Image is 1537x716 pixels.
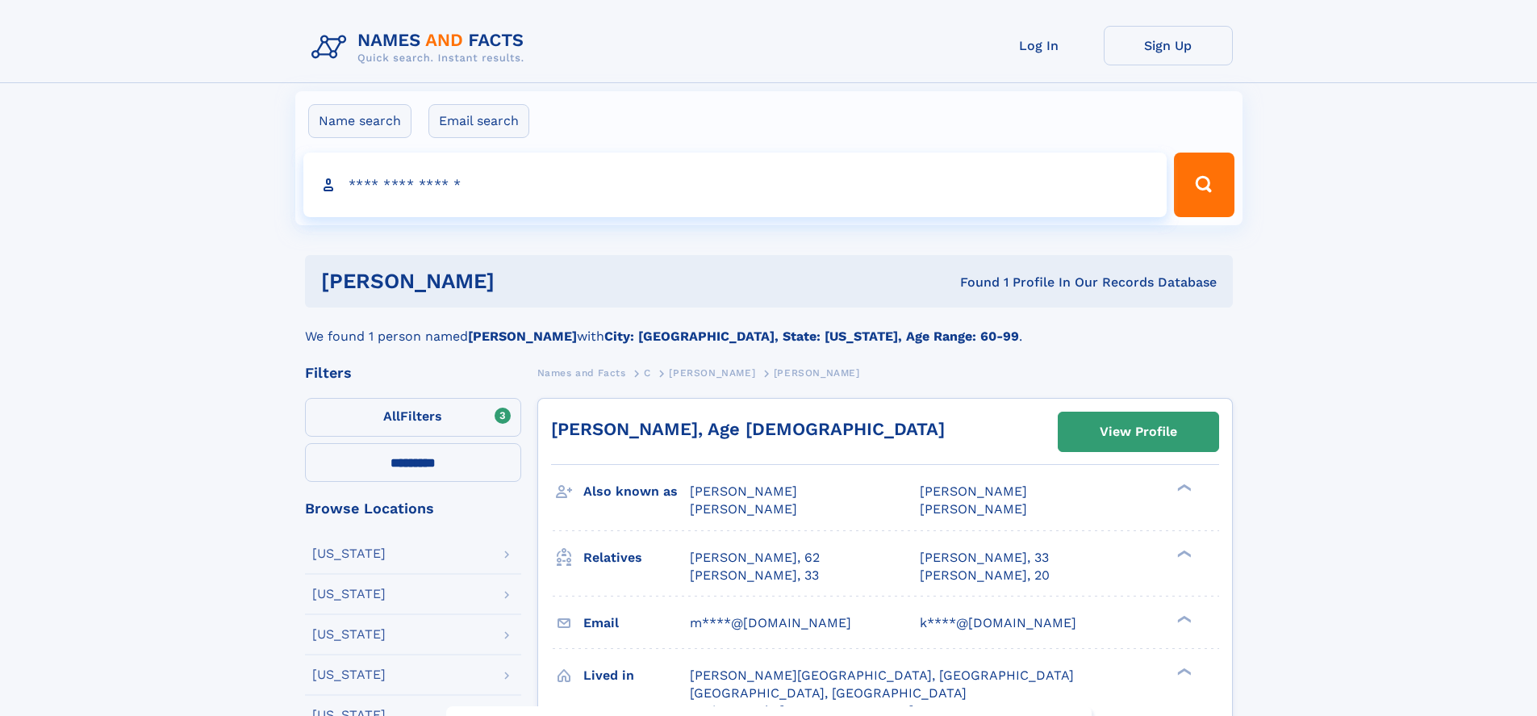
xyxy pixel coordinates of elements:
[975,26,1104,65] a: Log In
[305,26,537,69] img: Logo Names and Facts
[321,271,728,291] h1: [PERSON_NAME]
[920,484,1027,499] span: [PERSON_NAME]
[1173,666,1192,676] div: ❯
[305,366,521,380] div: Filters
[1173,483,1192,493] div: ❯
[312,628,386,641] div: [US_STATE]
[690,484,797,499] span: [PERSON_NAME]
[305,398,521,437] label: Filters
[1104,26,1233,65] a: Sign Up
[644,362,651,383] a: C
[583,544,690,572] h3: Relatives
[774,367,860,379] span: [PERSON_NAME]
[383,408,400,424] span: All
[303,153,1167,217] input: search input
[305,308,1233,346] div: We found 1 person named with .
[428,104,529,138] label: Email search
[312,668,386,681] div: [US_STATE]
[690,549,820,567] a: [PERSON_NAME], 62
[1174,153,1234,217] button: Search Button
[1100,413,1177,450] div: View Profile
[690,685,967,701] span: [GEOGRAPHIC_DATA], [GEOGRAPHIC_DATA]
[312,588,386,601] div: [US_STATE]
[468,329,577,344] b: [PERSON_NAME]
[604,329,1019,344] b: City: [GEOGRAPHIC_DATA], State: [US_STATE], Age Range: 60-99
[583,662,690,689] h3: Lived in
[308,104,411,138] label: Name search
[1173,548,1192,559] div: ❯
[690,668,1074,683] span: [PERSON_NAME][GEOGRAPHIC_DATA], [GEOGRAPHIC_DATA]
[305,501,521,516] div: Browse Locations
[669,362,755,383] a: [PERSON_NAME]
[920,549,1049,567] a: [PERSON_NAME], 33
[312,547,386,560] div: [US_STATE]
[583,478,690,505] h3: Also known as
[583,609,690,637] h3: Email
[551,419,945,439] a: [PERSON_NAME], Age [DEMOGRAPHIC_DATA]
[727,274,1217,291] div: Found 1 Profile In Our Records Database
[1173,613,1192,624] div: ❯
[690,501,797,517] span: [PERSON_NAME]
[644,367,651,379] span: C
[920,501,1027,517] span: [PERSON_NAME]
[1059,412,1218,451] a: View Profile
[690,567,819,584] a: [PERSON_NAME], 33
[669,367,755,379] span: [PERSON_NAME]
[537,362,626,383] a: Names and Facts
[920,567,1050,584] a: [PERSON_NAME], 20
